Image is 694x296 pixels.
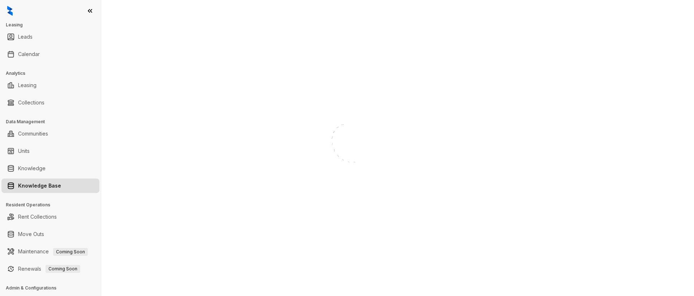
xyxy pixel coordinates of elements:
[1,30,99,44] li: Leads
[18,30,33,44] a: Leads
[311,108,383,181] img: Loader
[18,262,80,276] a: RenewalsComing Soon
[53,248,88,256] span: Coming Soon
[1,179,99,193] li: Knowledge Base
[18,227,44,241] a: Move Outs
[18,95,44,110] a: Collections
[1,244,99,259] li: Maintenance
[18,179,61,193] a: Knowledge Base
[1,262,99,276] li: Renewals
[1,144,99,158] li: Units
[1,161,99,176] li: Knowledge
[1,78,99,93] li: Leasing
[18,144,30,158] a: Units
[1,47,99,61] li: Calendar
[1,95,99,110] li: Collections
[334,181,360,188] div: Loading...
[7,6,13,16] img: logo
[6,70,101,77] h3: Analytics
[6,285,101,291] h3: Admin & Configurations
[6,119,101,125] h3: Data Management
[18,47,40,61] a: Calendar
[18,210,57,224] a: Rent Collections
[6,22,101,28] h3: Leasing
[18,126,48,141] a: Communities
[18,78,37,93] a: Leasing
[6,202,101,208] h3: Resident Operations
[46,265,80,273] span: Coming Soon
[18,161,46,176] a: Knowledge
[1,210,99,224] li: Rent Collections
[1,126,99,141] li: Communities
[1,227,99,241] li: Move Outs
